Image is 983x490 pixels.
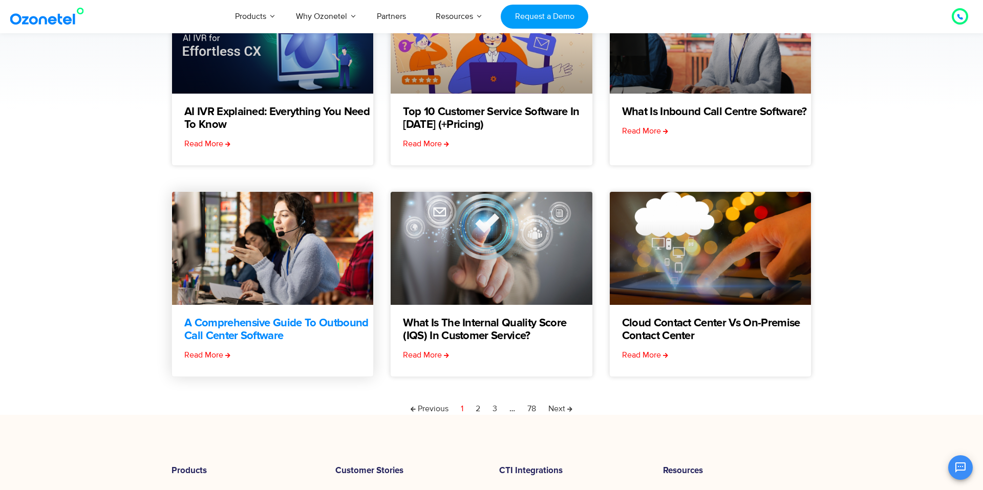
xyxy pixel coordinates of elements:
[663,466,811,476] h6: Resources
[622,349,668,361] a: Read more about Cloud Contact Center vs On-Premise Contact Center
[184,106,373,131] a: AI IVR Explained: Everything You Need to Know
[184,138,230,150] a: Read more about AI IVR Explained: Everything You Need to Know
[493,403,497,415] a: 3
[622,106,807,119] a: What Is Inbound Call Centre Software?
[548,403,572,415] a: Next
[461,404,463,414] span: 1
[184,349,230,361] a: Read more about A Comprehensive Guide to Outbound Call Center Software
[411,404,448,414] span: Previous
[527,403,536,415] a: 78
[476,403,480,415] a: 2
[172,466,320,476] h6: Products
[509,404,515,414] span: …
[403,106,592,131] a: Top 10 Customer Service Software in [DATE] (+Pricing)
[184,317,373,343] a: A Comprehensive Guide to Outbound Call Center Software
[948,455,973,480] button: Open chat
[501,5,588,29] a: Request a Demo
[172,403,811,415] nav: Pagination
[403,138,449,150] a: Read more about Top 10 Customer Service Software in 2025 (+Pricing)
[403,317,592,343] a: What is the Internal Quality Score (IQS) in Customer Service?
[622,125,668,137] a: Read more about What Is Inbound Call Centre Software?
[499,466,648,476] h6: CTI Integrations
[622,317,811,343] a: Cloud Contact Center vs On-Premise Contact Center
[335,466,484,476] h6: Customer Stories
[403,349,449,361] a: Read more about What is the Internal Quality Score (IQS) in Customer Service?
